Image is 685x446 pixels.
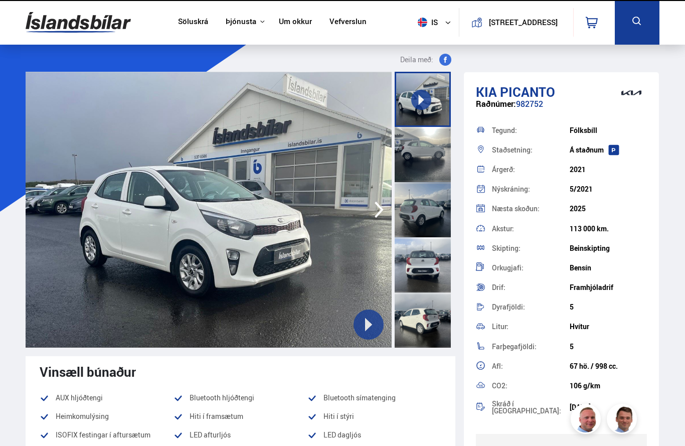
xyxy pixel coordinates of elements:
span: is [414,18,439,27]
li: Hiti í framsætum [174,410,307,422]
li: ISOFIX festingar í aftursætum [40,429,174,441]
button: Þjónusta [226,17,256,27]
div: Drif: [492,284,570,291]
div: Á staðnum [570,146,647,154]
div: Afl: [492,363,570,370]
div: 5 [570,303,647,311]
li: Bluetooth hljóðtengi [174,392,307,404]
div: 113 000 km. [570,225,647,233]
div: Farþegafjöldi: [492,343,570,350]
span: Kia [476,83,497,101]
div: Orkugjafi: [492,264,570,271]
li: AUX hljóðtengi [40,392,174,404]
div: 2021 [570,166,647,174]
a: Vefverslun [329,17,367,28]
img: svg+xml;base64,PHN2ZyB4bWxucz0iaHR0cDovL3d3dy53My5vcmcvMjAwMC9zdmciIHdpZHRoPSI1MTIiIGhlaWdodD0iNT... [418,18,427,27]
div: Staðsetning: [492,146,570,154]
div: 5/2021 [570,185,647,193]
div: Skipting: [492,245,570,252]
div: 67 hö. / 998 cc. [570,362,647,370]
a: [STREET_ADDRESS] [465,8,567,37]
div: Bensín [570,264,647,272]
a: Um okkur [279,17,312,28]
span: Raðnúmer: [476,98,516,109]
li: Hiti í stýri [307,410,441,422]
img: siFngHWaQ9KaOqBr.png [572,405,602,435]
span: Picanto [500,83,555,101]
div: Næsta skoðun: [492,205,570,212]
a: Söluskrá [178,17,208,28]
div: Vinsæll búnaður [40,364,441,379]
div: Akstur: [492,225,570,232]
div: [DATE] [570,403,647,411]
div: Skráð í [GEOGRAPHIC_DATA]: [492,400,570,414]
div: 5 [570,343,647,351]
li: LED dagljós [307,429,441,441]
li: Bluetooth símatenging [307,392,441,404]
li: LED afturljós [174,429,307,441]
div: Hvítur [570,323,647,331]
img: brand logo [611,77,651,108]
div: Framhjóladrif [570,283,647,291]
div: Nýskráning: [492,186,570,193]
img: 2883444.jpeg [26,72,392,348]
div: Litur: [492,323,570,330]
button: [STREET_ADDRESS] [486,18,560,27]
img: FbJEzSuNWCJXmdc-.webp [608,405,638,435]
div: 2025 [570,205,647,213]
div: 982752 [476,99,647,119]
img: G0Ugv5HjCgRt.svg [26,6,131,39]
span: Deila með: [400,54,433,66]
button: Deila með: [396,54,455,66]
div: Dyrafjöldi: [492,304,570,311]
div: Fólksbíll [570,126,647,134]
div: 106 g/km [570,382,647,390]
button: is [414,8,459,37]
li: Heimkomulýsing [40,410,174,422]
div: Tegund: [492,127,570,134]
div: Árgerð: [492,166,570,173]
div: CO2: [492,382,570,389]
div: Beinskipting [570,244,647,252]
